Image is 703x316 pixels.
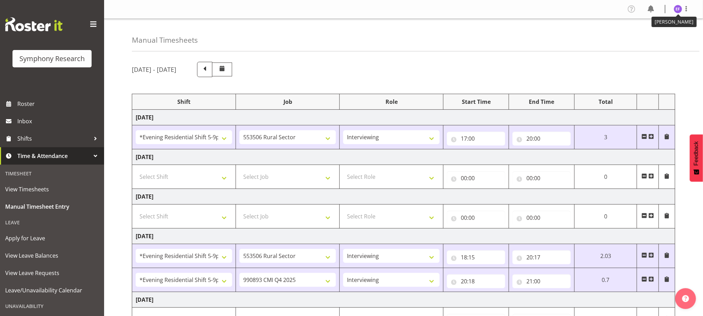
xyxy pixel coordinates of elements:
[343,98,440,106] div: Role
[2,181,102,198] a: View Timesheets
[690,134,703,182] button: Feedback - Show survey
[447,98,505,106] div: Start Time
[5,201,99,212] span: Manual Timesheet Entry
[674,5,682,13] img: edmond-fernandez1860.jpg
[447,171,505,185] input: Click to select...
[132,36,198,44] h4: Manual Timesheets
[132,292,675,308] td: [DATE]
[575,125,637,149] td: 3
[5,250,99,261] span: View Leave Balances
[5,184,99,194] span: View Timesheets
[447,132,505,145] input: Click to select...
[2,230,102,247] a: Apply for Leave
[132,149,675,165] td: [DATE]
[575,165,637,189] td: 0
[2,299,102,313] div: Unavailability
[513,132,571,145] input: Click to select...
[239,98,336,106] div: Job
[693,141,700,166] span: Feedback
[447,211,505,225] input: Click to select...
[575,244,637,268] td: 2.03
[2,198,102,215] a: Manual Timesheet Entry
[2,282,102,299] a: Leave/Unavailability Calendar
[5,285,99,296] span: Leave/Unavailability Calendar
[132,110,675,125] td: [DATE]
[136,98,232,106] div: Shift
[447,250,505,264] input: Click to select...
[17,116,101,126] span: Inbox
[575,268,637,292] td: 0.7
[19,53,85,64] div: Symphony Research
[575,205,637,228] td: 0
[682,295,689,302] img: help-xxl-2.png
[513,250,571,264] input: Click to select...
[578,98,633,106] div: Total
[17,151,90,161] span: Time & Attendance
[513,98,571,106] div: End Time
[5,233,99,243] span: Apply for Leave
[447,274,505,288] input: Click to select...
[17,133,90,144] span: Shifts
[5,268,99,278] span: View Leave Requests
[513,274,571,288] input: Click to select...
[132,189,675,205] td: [DATE]
[2,215,102,230] div: Leave
[132,228,675,244] td: [DATE]
[2,247,102,264] a: View Leave Balances
[2,264,102,282] a: View Leave Requests
[2,166,102,181] div: Timesheet
[513,211,571,225] input: Click to select...
[17,99,101,109] span: Roster
[5,17,62,31] img: Rosterit website logo
[513,171,571,185] input: Click to select...
[132,66,176,73] h5: [DATE] - [DATE]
